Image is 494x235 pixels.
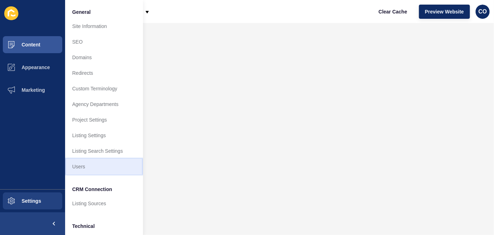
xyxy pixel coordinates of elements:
[65,50,143,65] a: Domains
[65,112,143,128] a: Project Settings
[65,65,143,81] a: Redirects
[425,8,464,15] span: Preview Website
[65,128,143,143] a: Listing Settings
[65,34,143,50] a: SEO
[65,81,143,96] a: Custom Terminology
[419,5,470,19] button: Preview Website
[379,8,407,15] span: Clear Cache
[65,96,143,112] a: Agency Departments
[65,143,143,159] a: Listing Search Settings
[373,5,413,19] button: Clear Cache
[72,9,91,16] span: General
[65,196,143,211] a: Listing Sources
[72,223,95,230] span: Technical
[65,159,143,174] a: Users
[72,186,112,193] span: CRM Connection
[65,18,143,34] a: Site Information
[478,8,487,15] span: CO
